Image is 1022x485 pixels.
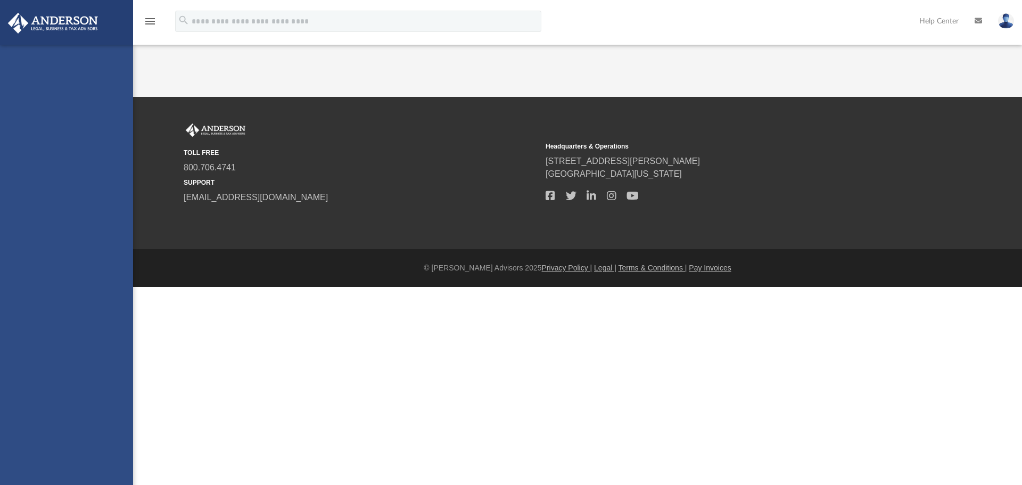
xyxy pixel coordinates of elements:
small: SUPPORT [184,178,538,187]
a: [GEOGRAPHIC_DATA][US_STATE] [546,169,682,178]
div: © [PERSON_NAME] Advisors 2025 [133,262,1022,274]
a: Pay Invoices [689,264,731,272]
a: 800.706.4741 [184,163,236,172]
a: [STREET_ADDRESS][PERSON_NAME] [546,157,700,166]
a: [EMAIL_ADDRESS][DOMAIN_NAME] [184,193,328,202]
img: Anderson Advisors Platinum Portal [5,13,101,34]
small: TOLL FREE [184,148,538,158]
img: User Pic [998,13,1014,29]
a: Privacy Policy | [542,264,592,272]
i: menu [144,15,156,28]
small: Headquarters & Operations [546,142,900,151]
i: search [178,14,189,26]
a: Legal | [594,264,616,272]
a: Terms & Conditions | [619,264,687,272]
a: menu [144,20,156,28]
img: Anderson Advisors Platinum Portal [184,124,248,137]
